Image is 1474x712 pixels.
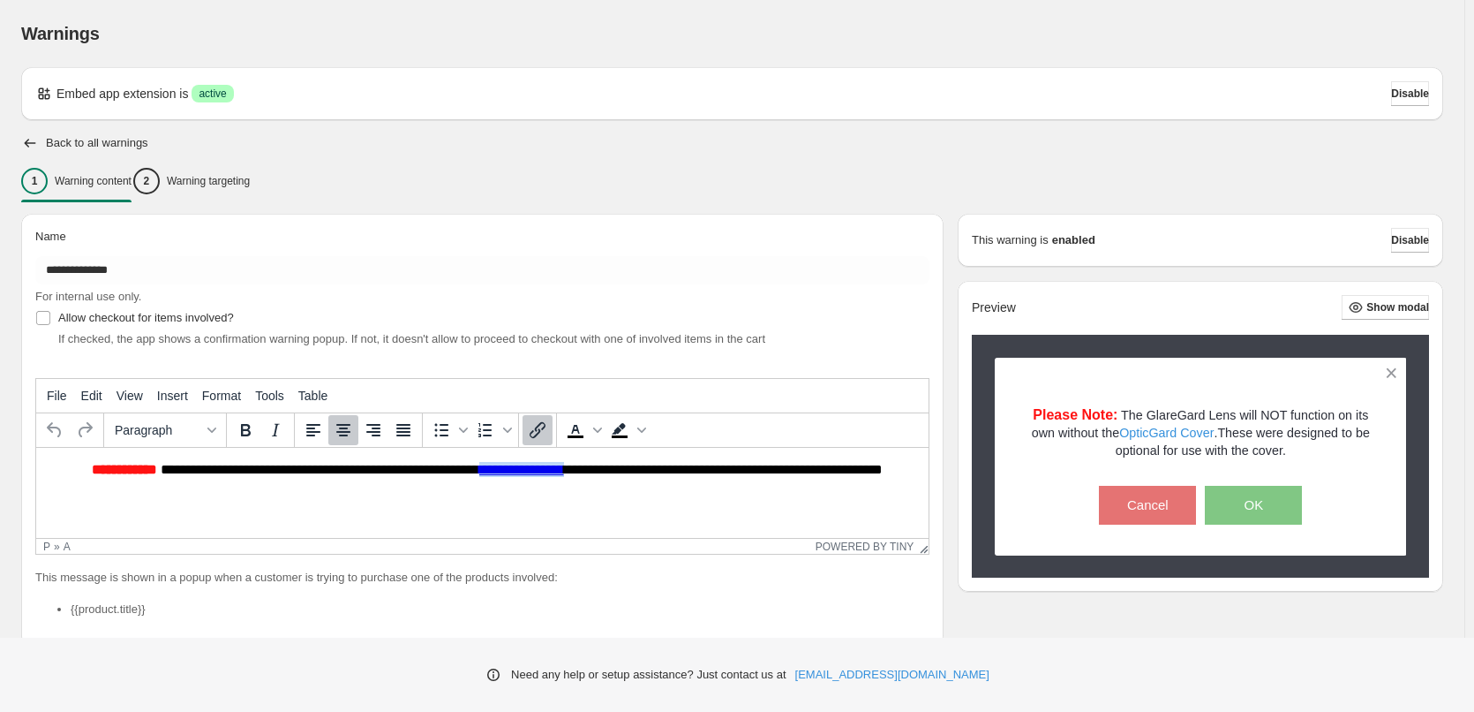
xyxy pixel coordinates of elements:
a: OpticGard Cover [1119,426,1214,440]
p: This warning is [972,231,1049,249]
span: Edit [81,389,102,403]
span: Allow checkout for items involved? [58,311,234,324]
li: {{product.title}} [71,601,929,618]
div: » [54,541,60,553]
div: Numbered list [470,415,515,445]
span: Warnings [21,24,100,43]
button: Bold [230,415,260,445]
span: View [117,389,143,403]
span: Paragraph [115,423,201,437]
span: Name [35,230,66,243]
h2: Back to all warnings [46,136,148,150]
span: active [199,87,226,101]
span: Tools [255,389,284,403]
span: Table [298,389,327,403]
p: Warning targeting [167,174,250,188]
div: Text color [560,415,605,445]
button: Justify [388,415,418,445]
button: 1Warning content [21,163,132,200]
span: Please Note: [1033,407,1117,422]
button: Italic [260,415,290,445]
button: Insert/edit link [523,415,553,445]
button: Align left [298,415,328,445]
button: Disable [1391,228,1429,253]
span: The GlareGard Lens will NOT function on its own without the [1032,408,1369,440]
span: Show modal [1366,300,1429,314]
span: Disable [1391,87,1429,101]
strong: enabled [1052,231,1095,249]
button: Formats [108,415,222,445]
span: Insert [157,389,188,403]
div: Bullet list [426,415,470,445]
span: These were designed to be optional for use with the cover. [1116,426,1370,458]
div: Background color [605,415,649,445]
button: Align center [328,415,358,445]
span: Disable [1391,233,1429,247]
span: File [47,389,67,403]
a: [EMAIL_ADDRESS][DOMAIN_NAME] [795,666,989,684]
div: p [43,541,50,553]
span: For internal use only. [35,290,141,303]
div: a [64,541,71,553]
a: Powered by Tiny [816,541,914,553]
p: This message is shown in a popup when a customer is trying to purchase one of the products involved: [35,569,929,587]
button: 2Warning targeting [133,163,250,200]
button: Show modal [1342,295,1429,320]
span: Format [202,389,241,403]
button: OK [1205,486,1302,525]
button: Cancel [1099,486,1196,525]
div: Resize [914,539,929,554]
p: . [1026,406,1376,459]
button: Disable [1391,81,1429,106]
button: Align right [358,415,388,445]
button: Redo [70,415,100,445]
iframe: Rich Text Area [36,448,929,538]
button: Undo [40,415,70,445]
div: 1 [21,168,48,194]
span: If checked, the app shows a confirmation warning popup. If not, it doesn't allow to proceed to ch... [58,332,765,345]
div: 2 [133,168,160,194]
p: Warning content [55,174,132,188]
p: Embed app extension is [56,85,188,102]
h2: Preview [972,300,1016,315]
